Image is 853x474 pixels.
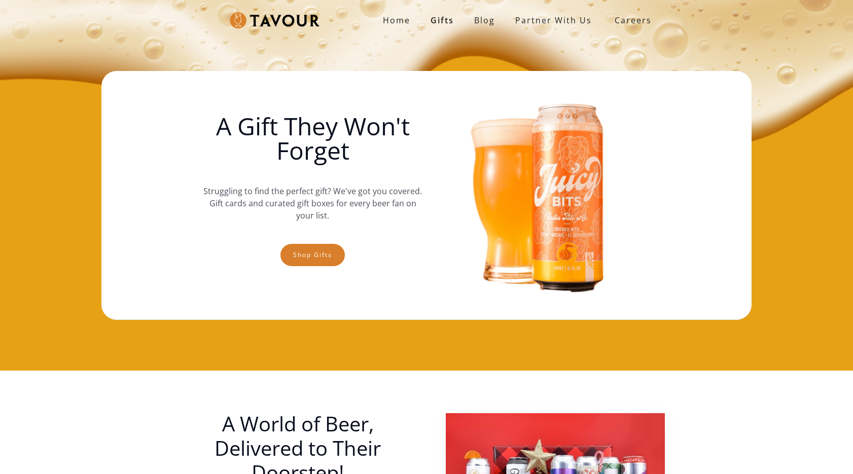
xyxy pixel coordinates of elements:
[464,10,505,30] a: Blog
[420,10,464,30] a: Gifts
[602,6,659,34] a: Careers
[203,114,422,163] h1: A Gift They Won't Forget
[203,175,422,232] p: Struggling to find the perfect gift? We've got you covered. Gift cards and curated gift boxes for...
[505,10,602,30] a: partner with us
[615,10,652,30] strong: Careers
[373,10,420,30] a: Home
[280,244,345,266] a: Shop gifts
[383,15,410,26] strong: Home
